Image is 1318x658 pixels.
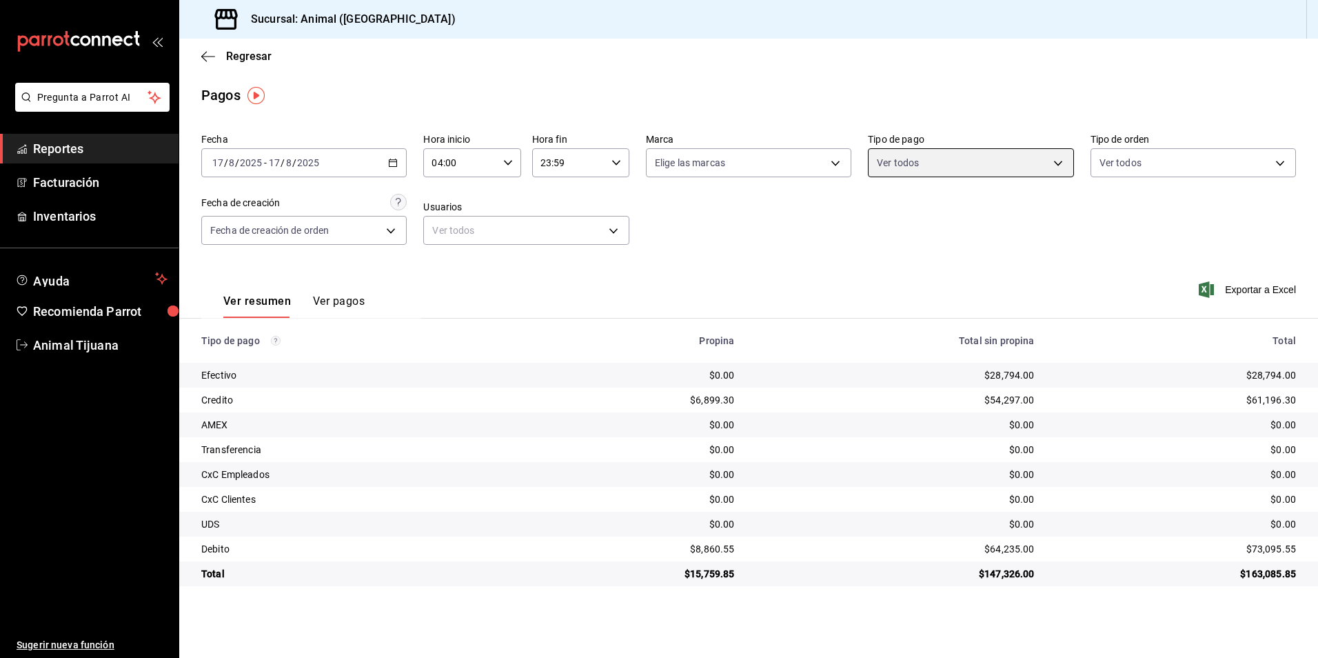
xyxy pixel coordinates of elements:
span: Recomienda Parrot [33,302,168,321]
span: Ver todos [877,156,919,170]
input: -- [268,157,281,168]
label: Hora fin [532,134,629,144]
div: $0.00 [1057,492,1296,506]
button: Ver resumen [223,295,291,318]
div: Total [1057,335,1296,346]
label: Tipo de orden [1091,134,1296,144]
button: Ver pagos [313,295,365,318]
div: $6,899.30 [535,393,734,407]
div: $163,085.85 [1057,567,1296,581]
div: $28,794.00 [757,368,1035,382]
span: Pregunta a Parrot AI [37,90,148,105]
div: $61,196.30 [1057,393,1296,407]
span: - [264,157,267,168]
div: Efectivo [201,368,513,382]
span: Elige las marcas [655,156,725,170]
div: $64,235.00 [757,542,1035,556]
div: $0.00 [757,418,1035,432]
span: / [281,157,285,168]
a: Pregunta a Parrot AI [10,100,170,114]
span: / [224,157,228,168]
input: -- [228,157,235,168]
div: CxC Clientes [201,492,513,506]
div: Fecha de creación [201,196,280,210]
label: Marca [646,134,851,144]
div: $0.00 [1057,443,1296,457]
img: Tooltip marker [247,87,265,104]
div: Total [201,567,513,581]
div: Propina [535,335,734,346]
div: CxC Empleados [201,468,513,481]
span: / [292,157,296,168]
div: $0.00 [757,468,1035,481]
div: $0.00 [1057,468,1296,481]
div: $0.00 [535,443,734,457]
div: $0.00 [535,517,734,531]
label: Usuarios [423,202,629,212]
button: open_drawer_menu [152,36,163,47]
span: Facturación [33,173,168,192]
button: Exportar a Excel [1202,281,1296,298]
span: Sugerir nueva función [17,638,168,652]
div: $8,860.55 [535,542,734,556]
div: Total sin propina [757,335,1035,346]
div: $0.00 [1057,517,1296,531]
button: Regresar [201,50,272,63]
div: UDS [201,517,513,531]
div: $73,095.55 [1057,542,1296,556]
span: / [235,157,239,168]
div: $147,326.00 [757,567,1035,581]
div: navigation tabs [223,295,365,318]
div: Pagos [201,85,241,106]
div: $0.00 [1057,418,1296,432]
div: $0.00 [535,468,734,481]
span: Fecha de creación de orden [210,223,329,237]
div: $0.00 [757,517,1035,531]
div: $0.00 [535,368,734,382]
span: Inventarios [33,207,168,226]
span: Animal Tijuana [33,336,168,355]
div: $0.00 [535,418,734,432]
label: Tipo de pago [868,134,1073,144]
span: Reportes [33,139,168,158]
h3: Sucursal: Animal ([GEOGRAPHIC_DATA]) [240,11,456,28]
input: -- [212,157,224,168]
div: $28,794.00 [1057,368,1296,382]
div: Debito [201,542,513,556]
div: Credito [201,393,513,407]
div: Transferencia [201,443,513,457]
span: Regresar [226,50,272,63]
span: Ayuda [33,270,150,287]
div: $54,297.00 [757,393,1035,407]
input: ---- [239,157,263,168]
div: AMEX [201,418,513,432]
label: Hora inicio [423,134,520,144]
div: $0.00 [535,492,734,506]
input: -- [285,157,292,168]
input: ---- [296,157,320,168]
label: Fecha [201,134,407,144]
div: $0.00 [757,492,1035,506]
button: Pregunta a Parrot AI [15,83,170,112]
div: $15,759.85 [535,567,734,581]
svg: Los pagos realizados con Pay y otras terminales son montos brutos. [271,336,281,346]
div: Tipo de pago [201,335,513,346]
span: Ver todos [1099,156,1142,170]
div: Ver todos [423,216,629,245]
div: $0.00 [757,443,1035,457]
